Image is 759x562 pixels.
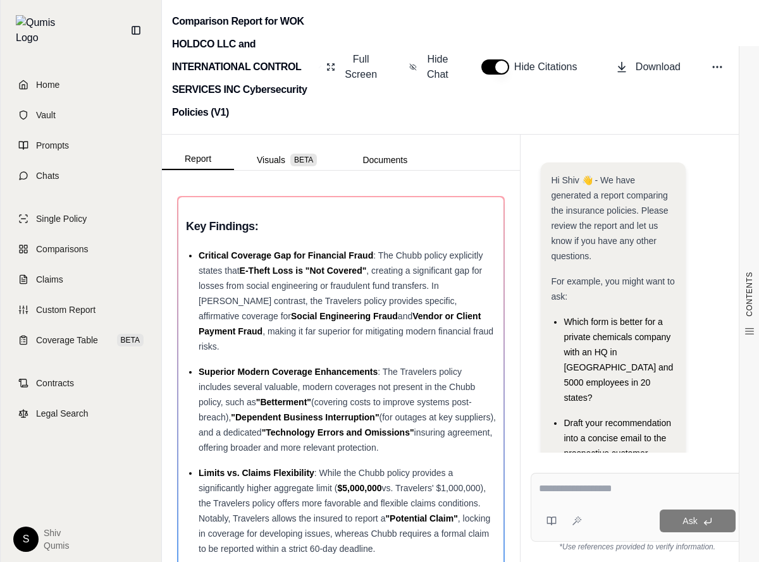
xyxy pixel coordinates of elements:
span: CONTENTS [744,272,755,317]
span: Hi Shiv 👋 - We have generated a report comparing the insurance policies. Please review the report... [551,175,668,261]
a: Single Policy [8,205,154,233]
span: BETA [117,334,144,346]
a: Custom Report [8,296,154,324]
span: Hide Citations [514,59,585,75]
span: (covering costs to improve systems post-breach), [199,397,472,422]
img: Qumis Logo [16,15,63,46]
h3: Key Findings: [186,215,496,238]
span: and [398,311,412,321]
span: Custom Report [36,303,96,316]
span: Social Engineering Fraud [291,311,398,321]
span: Full Screen [343,52,379,82]
span: Home [36,78,59,91]
span: Coverage Table [36,334,98,346]
span: Comparisons [36,243,88,255]
span: , locking in coverage for developing issues, whereas Chubb requires a formal claim to be reported... [199,513,490,554]
a: Chats [8,162,154,190]
span: "Technology Errors and Omissions" [262,427,414,437]
a: Comparisons [8,235,154,263]
button: Documents [340,150,430,170]
span: "Betterment" [256,397,311,407]
span: Shiv [44,527,69,539]
span: Hide Chat [424,52,451,82]
div: S [13,527,39,552]
a: Home [8,71,154,99]
span: Chats [36,169,59,182]
a: Legal Search [8,400,154,427]
a: Claims [8,266,154,293]
div: *Use references provided to verify information. [531,542,744,552]
span: Superior Modern Coverage Enhancements [199,367,378,377]
button: Ask [660,510,736,532]
span: "Potential Claim" [385,513,457,523]
span: : The Travelers policy includes several valuable, modern coverages not present in the Chubb polic... [199,367,475,407]
span: Legal Search [36,407,89,420]
a: Prompts [8,131,154,159]
span: Limits vs. Claims Flexibility [199,468,314,478]
span: Draft your recommendation into a concise email to the prospective customer [564,418,671,458]
span: Prompts [36,139,69,152]
h2: Comparison Report for WOK HOLDCO LLC and INTERNATIONAL CONTROL SERVICES INC Cybersecurity Policie... [172,10,314,124]
span: vs. Travelers' $1,000,000), the Travelers policy offers more favorable and flexible claims condit... [199,483,486,523]
a: Coverage TableBETA [8,326,154,354]
span: "Dependent Business Interruption" [231,412,379,422]
span: , making it far superior for mitigating modern financial fraud risks. [199,326,493,351]
a: Vault [8,101,154,129]
span: Contracts [36,377,74,389]
button: Download [610,54,686,80]
span: Ask [682,516,697,526]
span: For example, you might want to ask: [551,276,674,302]
button: Collapse sidebar [126,20,146,40]
span: Which form is better for a private chemicals company with an HQ in [GEOGRAPHIC_DATA] and 5000 emp... [564,317,673,403]
span: Single Policy [36,212,87,225]
span: BETA [290,154,317,166]
span: Qumis [44,539,69,552]
span: Critical Coverage Gap for Financial Fraud [199,250,373,260]
span: : While the Chubb policy provides a significantly higher aggregate limit ( [199,468,453,493]
a: Contracts [8,369,154,397]
span: $5,000,000 [337,483,381,493]
span: E-Theft Loss is "Not Covered" [240,266,367,276]
span: Vault [36,109,56,121]
button: Report [162,149,234,170]
span: Claims [36,273,63,286]
button: Visuals [234,150,340,170]
button: Hide Chat [404,47,456,87]
button: Full Screen [321,47,384,87]
span: Download [636,59,681,75]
